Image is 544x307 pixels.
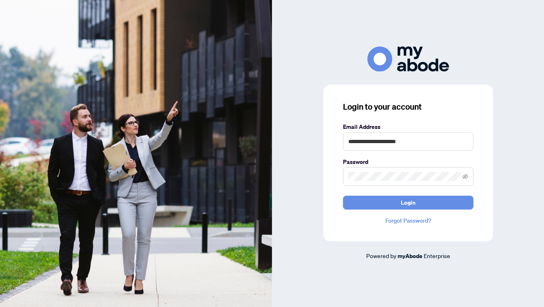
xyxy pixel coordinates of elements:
[343,101,473,113] h3: Login to your account
[366,252,396,259] span: Powered by
[343,157,473,166] label: Password
[343,122,473,131] label: Email Address
[343,216,473,225] a: Forgot Password?
[401,196,416,209] span: Login
[424,252,450,259] span: Enterprise
[367,46,449,71] img: ma-logo
[343,196,473,210] button: Login
[398,252,422,261] a: myAbode
[462,174,468,179] span: eye-invisible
